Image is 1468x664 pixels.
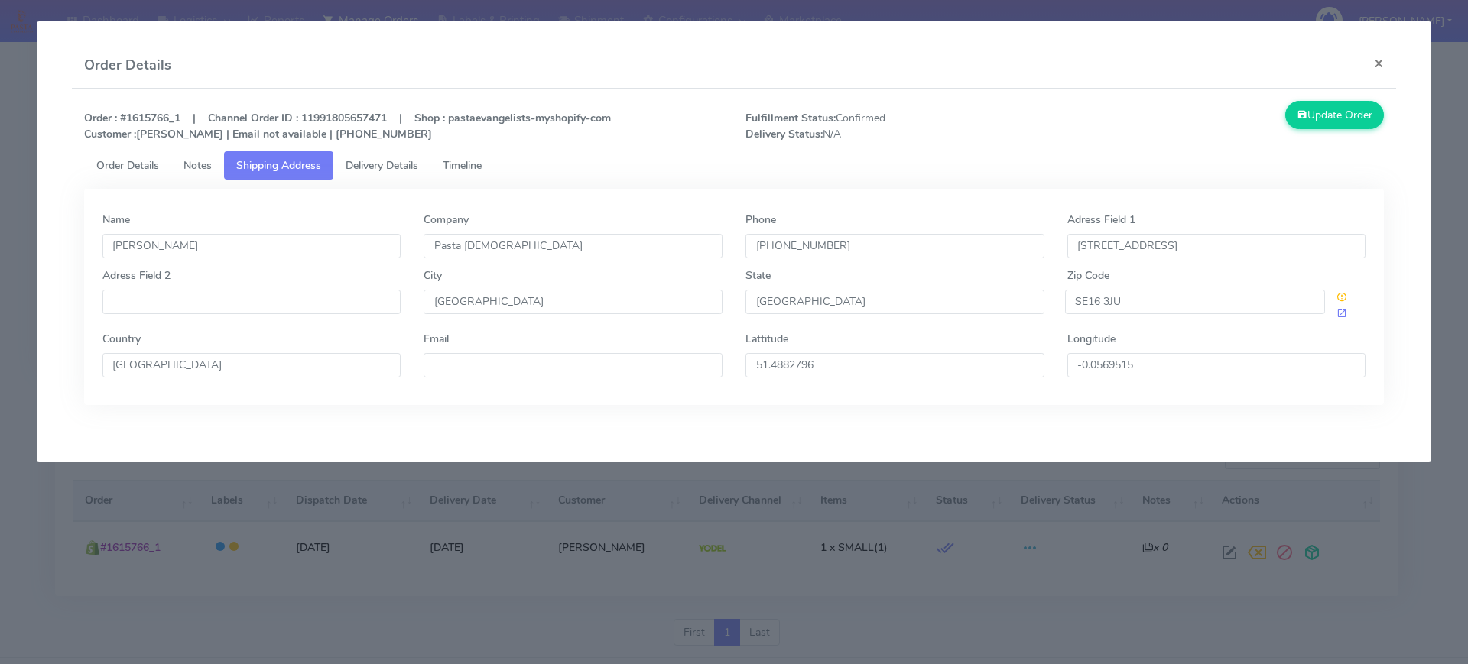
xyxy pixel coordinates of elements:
[424,267,442,283] label: City
[745,267,771,283] label: State
[1285,101,1385,129] button: Update Order
[346,158,418,173] span: Delivery Details
[1067,331,1116,347] label: Longitude
[734,110,1065,142] span: Confirmed N/A
[84,55,171,76] h4: Order Details
[443,158,482,173] span: Timeline
[84,127,136,141] strong: Customer :
[1362,43,1396,83] button: Close
[183,158,212,173] span: Notes
[745,127,823,141] strong: Delivery Status:
[84,151,1385,180] ul: Tabs
[745,331,788,347] label: Lattitude
[96,158,159,173] span: Order Details
[424,212,469,228] label: Company
[84,111,611,141] strong: Order : #1615766_1 | Channel Order ID : 11991805657471 | Shop : pastaevangelists-myshopify-com [P...
[236,158,321,173] span: Shipping Address
[745,212,776,228] label: Phone
[102,267,171,283] label: Adress Field 2
[102,331,141,347] label: Country
[1067,212,1135,228] label: Adress Field 1
[424,331,449,347] label: Email
[102,212,130,228] label: Name
[745,111,836,125] strong: Fulfillment Status:
[1067,267,1109,283] label: Zip Code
